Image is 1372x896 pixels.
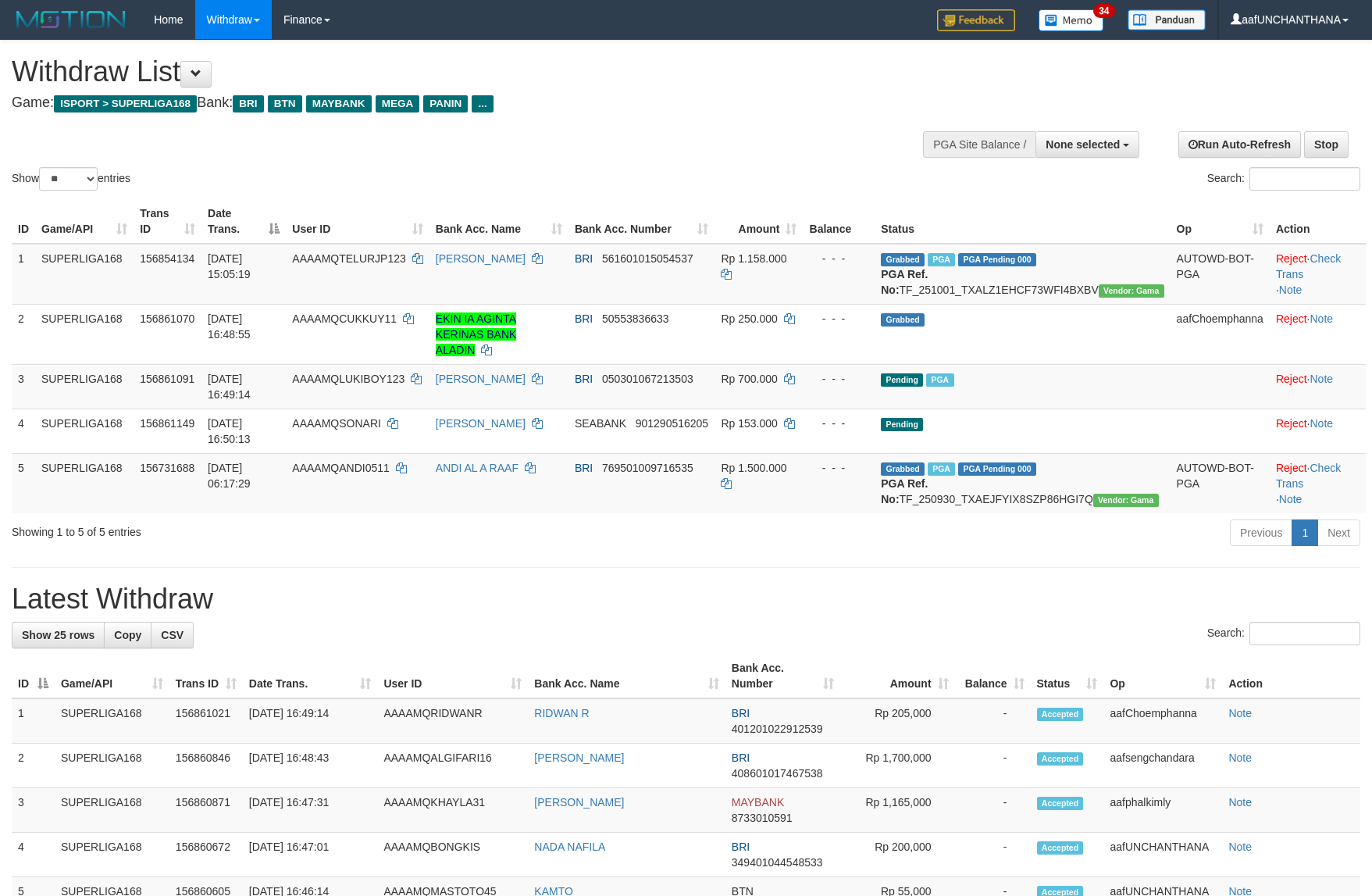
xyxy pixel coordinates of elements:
[1310,312,1333,325] a: Note
[208,462,251,490] span: [DATE] 06:17:29
[243,654,378,698] th: Date Trans.: activate to sort column ascending
[35,409,134,453] td: SUPERLIGA168
[923,131,1035,158] div: PGA Site Balance /
[575,417,626,430] span: SEABANK
[1276,252,1307,265] a: Reject
[377,833,528,877] td: AAAAMQBONGKIS
[732,723,823,735] span: Copy 401201022912539 to clipboard
[568,199,715,244] th: Bank Acc. Number: activate to sort column ascending
[840,788,955,833] td: Rp 1,165,000
[169,698,243,744] td: 156861021
[12,654,55,698] th: ID: activate to sort column descending
[169,744,243,788] td: 156860846
[1228,751,1252,764] a: Note
[140,417,194,430] span: 156861149
[881,268,928,296] b: PGA Ref. No:
[268,95,302,112] span: BTN
[1279,284,1303,296] a: Note
[292,373,404,385] span: AAAAMQLUKIBOY123
[292,252,406,265] span: AAAAMQTELURJP123
[958,253,1036,266] span: PGA Pending
[1270,364,1366,409] td: ·
[201,199,286,244] th: Date Trans.: activate to sort column descending
[423,95,468,112] span: PANIN
[286,199,429,244] th: User ID: activate to sort column ascending
[292,462,390,474] span: AAAAMQANDI0511
[377,654,528,698] th: User ID: activate to sort column ascending
[12,244,35,305] td: 1
[1128,9,1206,30] img: panduan.png
[35,453,134,513] td: SUPERLIGA168
[803,199,875,244] th: Balance
[12,56,899,87] h1: Withdraw List
[1037,708,1084,721] span: Accepted
[721,417,777,430] span: Rp 153.000
[602,373,693,385] span: Copy 050301067213503 to clipboard
[12,95,899,111] h4: Game: Bank:
[875,199,1170,244] th: Status
[875,244,1170,305] td: TF_251001_TXALZ1EHCF73WFI4BXBV
[436,462,519,474] a: ANDI AL A RAAF
[377,788,528,833] td: AAAAMQKHAYLA31
[881,477,928,505] b: PGA Ref. No:
[12,167,130,191] label: Show entries
[436,417,526,430] a: [PERSON_NAME]
[602,252,693,265] span: Copy 561601015054537 to clipboard
[55,698,169,744] td: SUPERLIGA168
[377,698,528,744] td: AAAAMQRIDWANR
[1276,312,1307,325] a: Reject
[1310,417,1333,430] a: Note
[114,629,141,641] span: Copy
[429,199,568,244] th: Bank Acc. Name: activate to sort column ascending
[306,95,372,112] span: MAYBANK
[575,373,593,385] span: BRI
[1035,131,1139,158] button: None selected
[1249,622,1360,645] input: Search:
[1292,519,1318,546] a: 1
[721,462,786,474] span: Rp 1.500.000
[12,788,55,833] td: 3
[436,252,526,265] a: [PERSON_NAME]
[1093,494,1159,507] span: Vendor URL: https://trx31.1velocity.biz
[12,364,35,409] td: 3
[1222,654,1360,698] th: Action
[55,788,169,833] td: SUPERLIGA168
[928,253,955,266] span: Marked by aafsengchandara
[1276,462,1307,474] a: Reject
[12,304,35,364] td: 2
[1228,841,1252,853] a: Note
[1171,304,1270,364] td: aafChoemphanna
[1228,796,1252,809] a: Note
[140,312,194,325] span: 156861070
[35,304,134,364] td: SUPERLIGA168
[140,373,194,385] span: 156861091
[39,167,98,191] select: Showentries
[169,654,243,698] th: Trans ID: activate to sort column ascending
[12,518,560,540] div: Showing 1 to 5 of 5 entries
[1270,304,1366,364] td: ·
[1103,698,1222,744] td: aafChoemphanna
[809,460,868,476] div: - - -
[12,744,55,788] td: 2
[1276,373,1307,385] a: Reject
[1031,654,1104,698] th: Status: activate to sort column ascending
[169,833,243,877] td: 156860672
[233,95,263,112] span: BRI
[1171,244,1270,305] td: AUTOWD-BOT-PGA
[208,252,251,280] span: [DATE] 15:05:19
[12,8,130,31] img: MOTION_logo.png
[292,417,381,430] span: AAAAMQSONARI
[1039,9,1104,31] img: Button%20Memo.svg
[22,629,94,641] span: Show 25 rows
[12,584,1360,615] h1: Latest Withdraw
[12,833,55,877] td: 4
[881,373,923,387] span: Pending
[534,707,589,719] a: RIDWAN R
[955,654,1031,698] th: Balance: activate to sort column ascending
[292,312,397,325] span: AAAAMQCUKKUY11
[1037,841,1084,855] span: Accepted
[955,744,1031,788] td: -
[1178,131,1301,158] a: Run Auto-Refresh
[12,409,35,453] td: 4
[377,744,528,788] td: AAAAMQALGIFARI16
